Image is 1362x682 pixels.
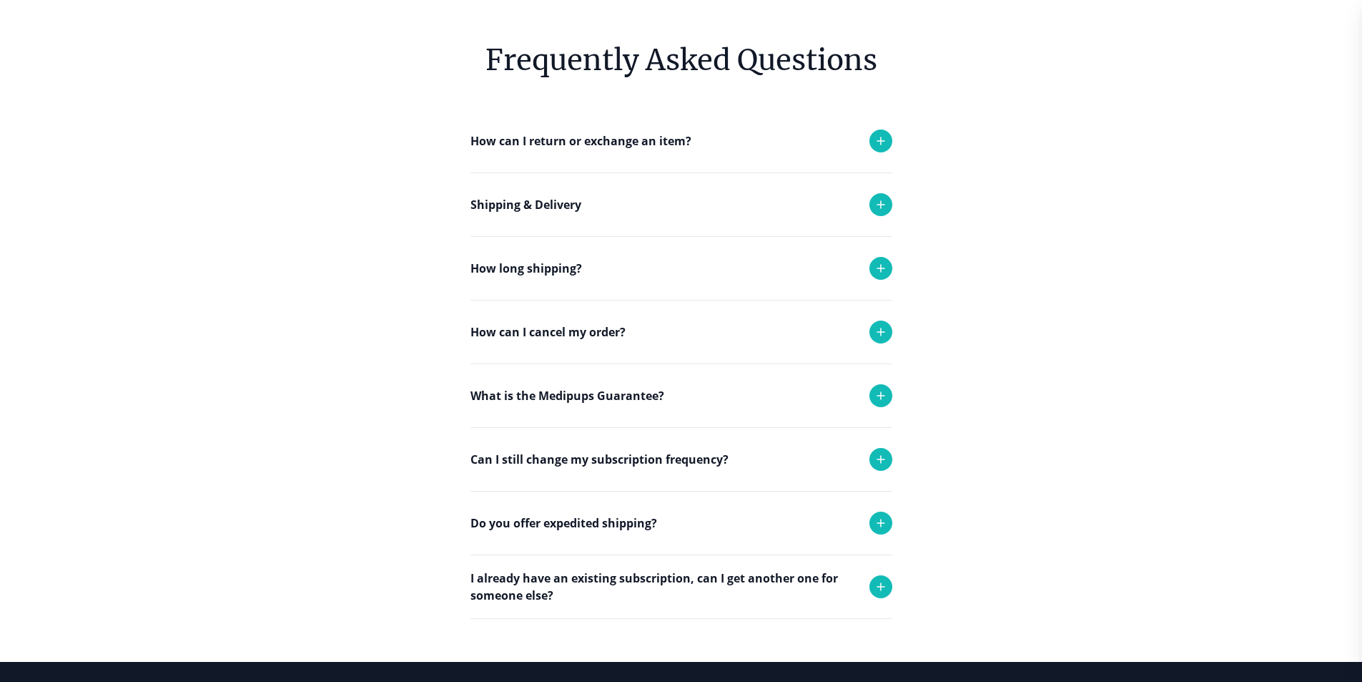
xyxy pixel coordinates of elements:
[470,555,892,629] div: Yes we do! Please reach out to support and we will try to accommodate any request.
[470,39,892,81] h6: Frequently Asked Questions
[470,451,729,468] p: Can I still change my subscription frequency?
[470,491,892,565] div: Yes you can. Simply reach out to support and we will adjust your monthly deliveries!
[470,196,581,213] p: Shipping & Delivery
[470,515,657,532] p: Do you offer expedited shipping?
[470,300,892,357] div: Each order takes 1-2 business days to be delivered.
[470,427,892,519] div: If you received the wrong product or your product was damaged in transit, we will replace it with...
[470,132,691,150] p: How can I return or exchange an item?
[470,260,582,277] p: How long shipping?
[470,387,664,404] p: What is the Medipups Guarantee?
[470,364,892,489] div: Any refund request and cancellation are subject to approval and turn around time is 24-48 hours. ...
[470,323,626,341] p: How can I cancel my order?
[470,570,855,604] p: I already have an existing subscription, can I get another one for someone else?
